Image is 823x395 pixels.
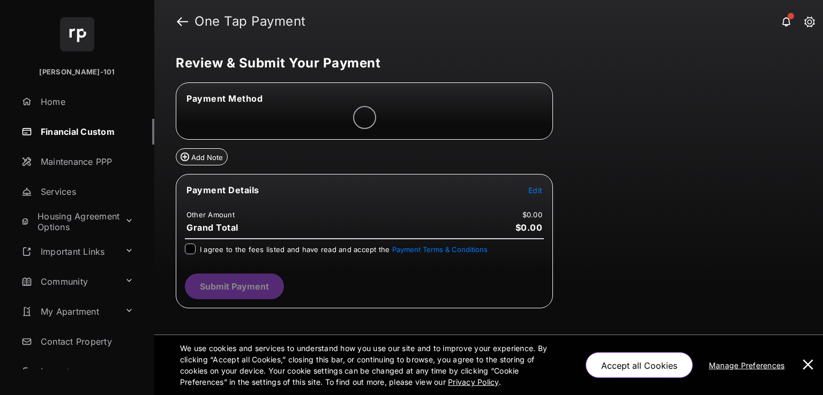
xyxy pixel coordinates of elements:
[185,274,284,299] button: Submit Payment
[17,299,121,324] a: My Apartment
[17,119,154,145] a: Financial Custom
[17,89,154,115] a: Home
[186,210,235,219] td: Other Amount
[17,359,154,384] a: Logout
[528,186,542,195] span: Edit
[176,148,228,165] button: Add Note
[17,269,121,294] a: Community
[186,93,263,104] span: Payment Method
[515,222,543,233] span: $0.00
[17,149,154,174] a: Maintenance PPP
[586,352,693,378] button: Accept all Cookies
[60,17,94,51] img: svg+xml;base64,PHN2ZyB4bWxucz0iaHR0cDovL3d3dy53My5vcmcvMjAwMC9zdmciIHdpZHRoPSI2NCIgaGVpZ2h0PSI2NC...
[180,343,563,388] p: We use cookies and services to understand how you use our site and to improve your experience. By...
[528,185,542,195] button: Edit
[17,209,121,234] a: Housing Agreement Options
[17,179,154,204] a: Services
[522,210,543,219] td: $0.00
[176,57,793,70] h5: Review & Submit Your Payment
[17,239,121,264] a: Important Links
[709,361,789,370] u: Manage Preferences
[17,329,154,354] a: Contact Property
[200,245,488,254] span: I agree to the fees listed and have read and accept the
[186,222,238,233] span: Grand Total
[39,67,115,78] p: [PERSON_NAME]-101
[186,185,259,195] span: Payment Details
[392,245,488,254] button: I agree to the fees listed and have read and accept the
[448,377,498,386] u: Privacy Policy
[194,15,306,28] strong: One Tap Payment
